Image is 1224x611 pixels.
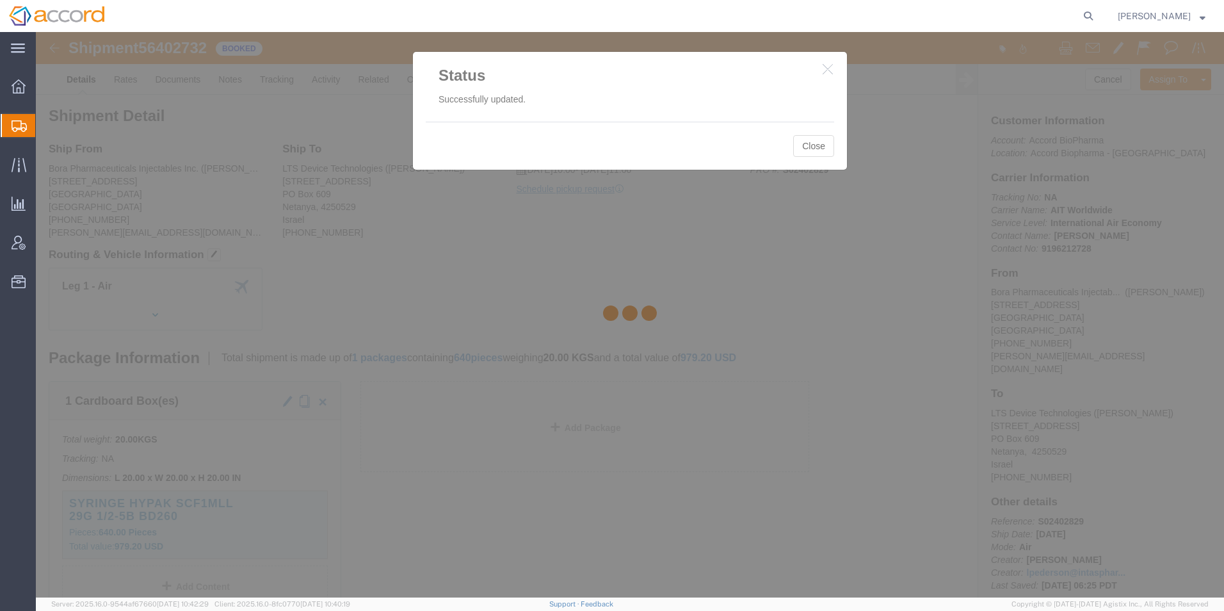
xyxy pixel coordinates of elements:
span: Lauren Pederson [1118,9,1191,23]
a: Feedback [581,600,613,608]
button: [PERSON_NAME] [1117,8,1206,24]
span: [DATE] 10:42:29 [157,600,209,608]
span: Copyright © [DATE]-[DATE] Agistix Inc., All Rights Reserved [1011,599,1209,610]
span: Server: 2025.16.0-9544af67660 [51,600,209,608]
span: [DATE] 10:40:19 [300,600,350,608]
img: logo [9,6,104,26]
a: Support [549,600,581,608]
span: Client: 2025.16.0-8fc0770 [214,600,350,608]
